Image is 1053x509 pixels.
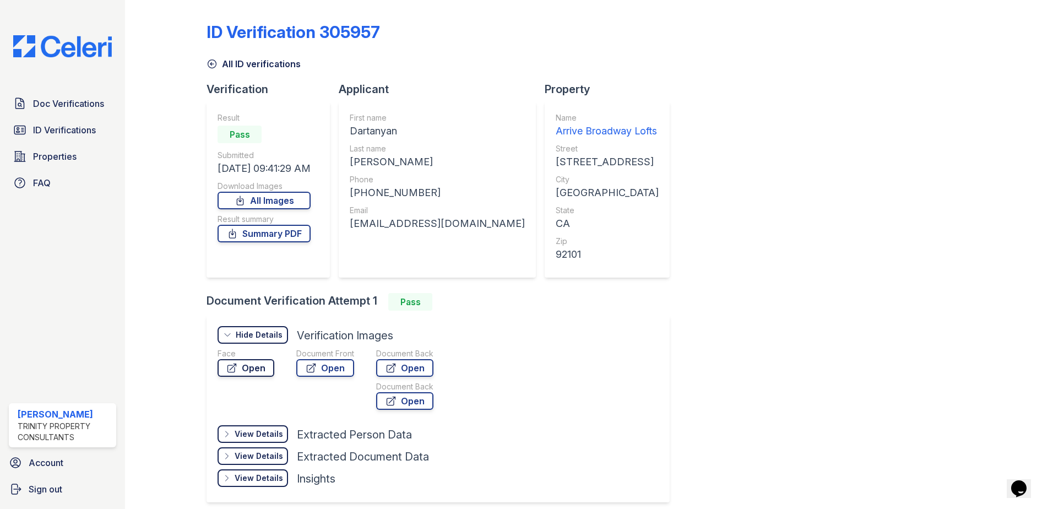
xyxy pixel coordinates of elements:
div: [EMAIL_ADDRESS][DOMAIN_NAME] [350,216,525,231]
div: Property [545,82,679,97]
div: First name [350,112,525,123]
div: Result summary [218,214,311,225]
div: Verification Images [297,328,393,343]
a: Summary PDF [218,225,311,242]
div: Zip [556,236,659,247]
div: CA [556,216,659,231]
a: Doc Verifications [9,93,116,115]
div: Result [218,112,311,123]
a: Open [218,359,274,377]
div: Verification [207,82,339,97]
div: [STREET_ADDRESS] [556,154,659,170]
a: Sign out [4,478,121,500]
iframe: chat widget [1007,465,1042,498]
span: Account [29,456,63,469]
div: Hide Details [236,329,283,340]
div: Submitted [218,150,311,161]
a: Open [296,359,354,377]
a: Properties [9,145,116,167]
div: ID Verification 305957 [207,22,380,42]
span: ID Verifications [33,123,96,137]
div: Email [350,205,525,216]
div: Document Back [376,348,433,359]
div: City [556,174,659,185]
div: Pass [218,126,262,143]
div: Insights [297,471,335,486]
span: Sign out [29,483,62,496]
div: [PHONE_NUMBER] [350,185,525,201]
div: 92101 [556,247,659,262]
div: Trinity Property Consultants [18,421,112,443]
a: Name Arrive Broadway Lofts [556,112,659,139]
div: State [556,205,659,216]
a: Account [4,452,121,474]
a: FAQ [9,172,116,194]
div: View Details [235,429,283,440]
div: Document Back [376,381,433,392]
a: ID Verifications [9,119,116,141]
div: Document Verification Attempt 1 [207,293,679,311]
div: [PERSON_NAME] [350,154,525,170]
div: Dartanyan [350,123,525,139]
div: Extracted Document Data [297,449,429,464]
a: Open [376,392,433,410]
div: Name [556,112,659,123]
div: Document Front [296,348,354,359]
div: Pass [388,293,432,311]
span: Properties [33,150,77,163]
div: Applicant [339,82,545,97]
div: View Details [235,473,283,484]
span: Doc Verifications [33,97,104,110]
div: Download Images [218,181,311,192]
div: View Details [235,451,283,462]
div: Last name [350,143,525,154]
div: Arrive Broadway Lofts [556,123,659,139]
div: Street [556,143,659,154]
div: Phone [350,174,525,185]
div: [DATE] 09:41:29 AM [218,161,311,176]
div: [PERSON_NAME] [18,408,112,421]
a: Open [376,359,433,377]
div: Extracted Person Data [297,427,412,442]
img: CE_Logo_Blue-a8612792a0a2168367f1c8372b55b34899dd931a85d93a1a3d3e32e68fde9ad4.png [4,35,121,57]
span: FAQ [33,176,51,189]
a: All Images [218,192,311,209]
div: Face [218,348,274,359]
a: All ID verifications [207,57,301,71]
div: [GEOGRAPHIC_DATA] [556,185,659,201]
